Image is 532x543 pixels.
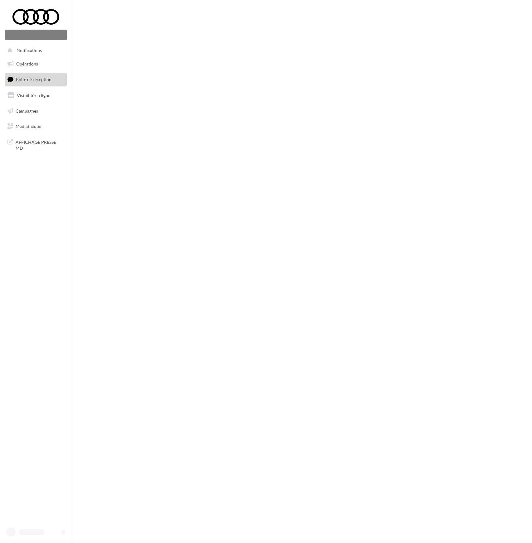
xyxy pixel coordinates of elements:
[4,89,68,102] a: Visibilité en ligne
[16,124,41,129] span: Médiathèque
[4,135,68,154] a: AFFICHAGE PRESSE MD
[4,73,68,86] a: Boîte de réception
[16,77,51,82] span: Boîte de réception
[4,57,68,70] a: Opérations
[16,61,38,66] span: Opérations
[4,104,68,118] a: Campagnes
[16,138,64,151] span: AFFICHAGE PRESSE MD
[16,108,38,113] span: Campagnes
[5,30,67,40] div: Nouvelle campagne
[17,48,42,53] span: Notifications
[17,93,50,98] span: Visibilité en ligne
[4,120,68,133] a: Médiathèque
